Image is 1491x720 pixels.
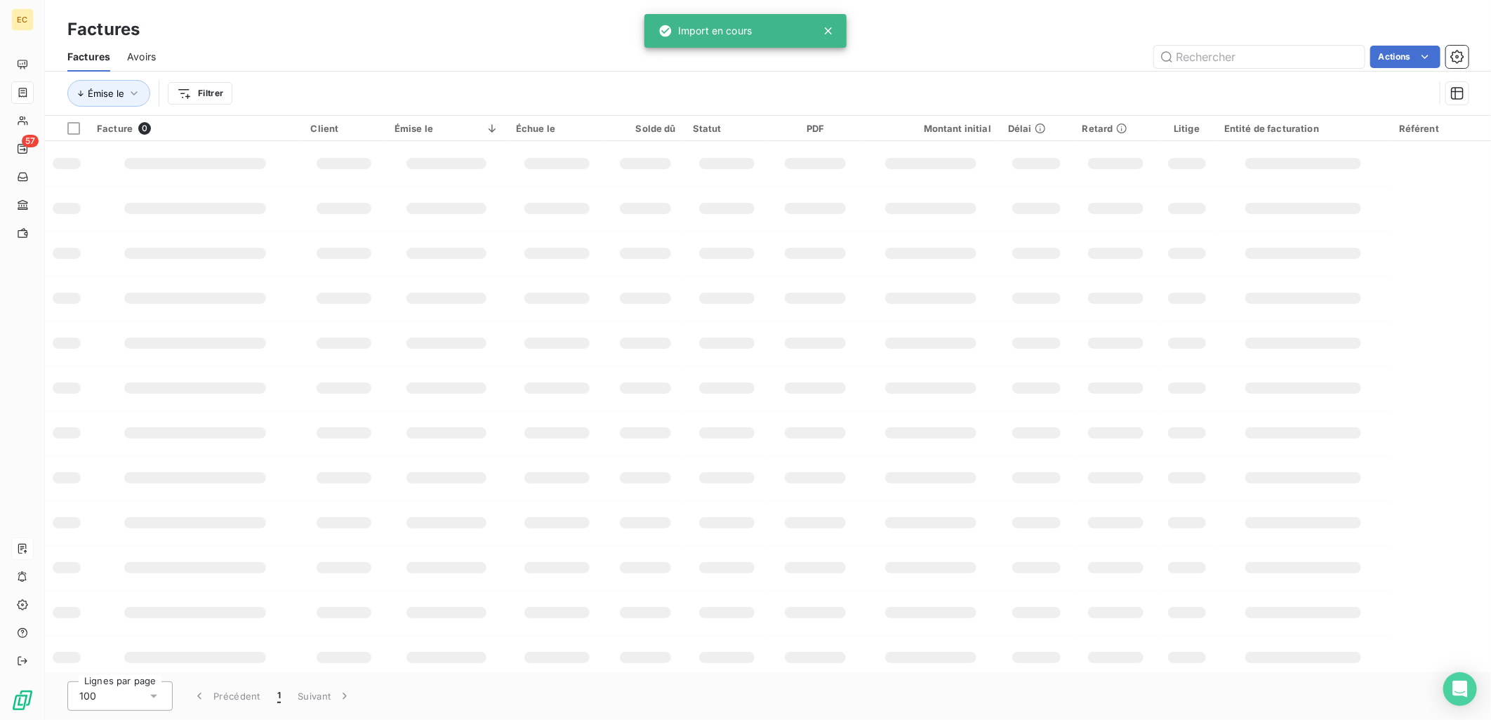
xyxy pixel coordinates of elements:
[658,18,752,44] div: Import en cours
[1224,123,1382,134] div: Entité de facturation
[97,123,133,134] span: Facture
[1370,46,1440,68] button: Actions
[11,689,34,712] img: Logo LeanPay
[1166,123,1207,134] div: Litige
[67,50,110,64] span: Factures
[277,689,281,703] span: 1
[1008,123,1066,134] div: Délai
[778,123,854,134] div: PDF
[395,123,499,134] div: Émise le
[67,80,150,107] button: Émise le
[79,689,96,703] span: 100
[88,88,124,99] span: Émise le
[1082,123,1149,134] div: Retard
[138,122,151,135] span: 0
[168,82,232,105] button: Filtrer
[269,681,289,711] button: 1
[11,8,34,31] div: EC
[310,123,377,134] div: Client
[67,17,140,42] h3: Factures
[1154,46,1365,68] input: Rechercher
[1399,123,1483,134] div: Référent
[1443,672,1477,706] div: Open Intercom Messenger
[289,681,360,711] button: Suivant
[184,681,269,711] button: Précédent
[516,123,599,134] div: Échue le
[693,123,761,134] div: Statut
[127,50,156,64] span: Avoirs
[615,123,675,134] div: Solde dû
[870,123,991,134] div: Montant initial
[22,135,39,147] span: 57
